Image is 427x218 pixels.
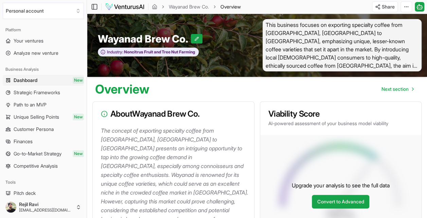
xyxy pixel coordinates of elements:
[268,110,413,118] h3: Viability Score
[3,75,84,86] a: DashboardNew
[3,161,84,171] a: Competitive Analysis
[101,110,246,118] h3: About Wayanad Brew Co.
[14,150,61,157] span: Go-to-Market Strategy
[73,114,84,120] span: New
[14,190,36,197] span: Pitch deck
[14,163,58,169] span: Competitive Analysis
[98,33,191,45] span: Wayanad Brew Co.
[14,114,59,120] span: Unique Selling Points
[3,87,84,98] a: Strategic Frameworks
[312,195,369,208] a: Convert to Advanced
[95,82,149,96] h1: Overview
[3,199,84,215] button: Rejil Ravi[EMAIL_ADDRESS][DOMAIN_NAME]
[152,3,241,10] nav: breadcrumb
[381,86,409,93] span: Next section
[123,49,195,55] span: Noncitrus Fruit and Tree Nut Farming
[376,82,419,96] nav: pagination
[3,3,84,19] button: Select an organization
[3,64,84,75] div: Business Analysis
[3,177,84,188] div: Tools
[382,3,395,10] span: Share
[14,89,60,96] span: Strategic Frameworks
[3,124,84,135] a: Customer Persona
[3,35,84,46] a: Your ventures
[3,112,84,122] a: Unique Selling PointsNew
[3,48,84,58] a: Analyze new venture
[14,50,58,56] span: Analyze new venture
[3,24,84,35] div: Platform
[5,202,16,213] img: ACg8ocLmCxL6Q7y-6ua8NRTUvDuN4obvlwzV0UTKsKhwVdgb29s9d50=s96-c
[268,120,413,127] p: AI-powered assessment of your business model viability
[220,3,241,10] span: Overview
[105,3,145,11] img: logo
[372,1,398,12] button: Share
[169,3,209,10] a: Wayanad Brew Co.
[19,207,73,213] span: [EMAIL_ADDRESS][DOMAIN_NAME]
[73,77,84,84] span: New
[3,148,84,159] a: Go-to-Market StrategyNew
[107,49,123,55] span: Industry:
[263,19,422,71] span: This business focuses on exporting specialty coffee from [GEOGRAPHIC_DATA], [GEOGRAPHIC_DATA] to ...
[98,48,199,57] button: Industry:Noncitrus Fruit and Tree Nut Farming
[14,101,47,108] span: Path to an MVP
[14,138,33,145] span: Finances
[73,150,84,157] span: New
[14,126,54,133] span: Customer Persona
[14,37,43,44] span: Your ventures
[3,99,84,110] a: Path to an MVP
[3,136,84,147] a: Finances
[3,188,84,199] a: Pitch deck
[292,181,389,189] p: Upgrade your analysis to see the full data
[14,77,37,84] span: Dashboard
[376,82,419,96] a: Go to next page
[19,201,73,207] span: Rejil Ravi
